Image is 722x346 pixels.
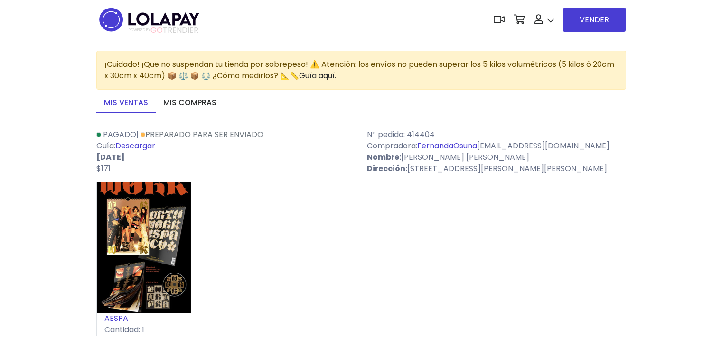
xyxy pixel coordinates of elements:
[96,93,156,113] a: Mis ventas
[299,70,336,81] a: Guía aquí.
[367,163,407,174] strong: Dirección:
[129,26,198,35] span: TRENDIER
[150,25,163,36] span: GO
[156,93,224,113] a: Mis compras
[96,152,356,163] p: [DATE]
[141,129,263,140] a: Preparado para ser enviado
[367,152,401,163] strong: Nombre:
[563,8,626,32] a: VENDER
[367,140,626,152] p: Compradora: [EMAIL_ADDRESS][DOMAIN_NAME]
[97,324,191,336] p: Cantidad: 1
[417,140,477,151] a: FernandaOsuna
[129,27,150,33] span: POWERED BY
[367,152,626,163] p: [PERSON_NAME] [PERSON_NAME]
[115,140,155,151] a: Descargar
[96,5,202,35] img: logo
[367,129,626,140] p: Nº pedido: 414404
[367,163,626,174] p: [STREET_ADDRESS][PERSON_NAME][PERSON_NAME]
[96,163,111,174] span: $171
[91,129,361,174] div: | Guía:
[103,129,136,140] span: Pagado
[104,59,614,81] span: ¡Cuidado! ¡Que no suspendan tu tienda por sobrepeso! ⚠️ Atención: los envíos no pueden superar lo...
[104,313,128,324] a: AESPA
[97,182,191,313] img: small_1753899243658.jpeg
